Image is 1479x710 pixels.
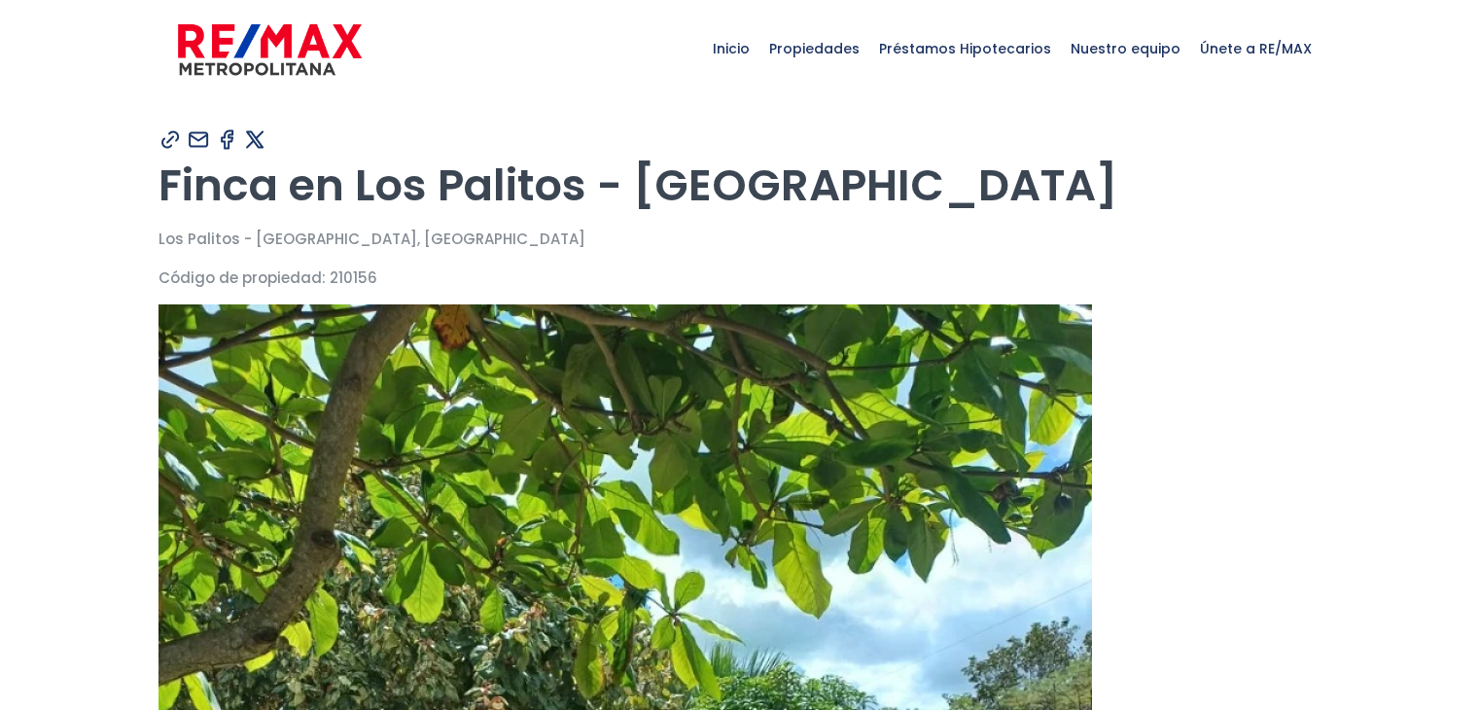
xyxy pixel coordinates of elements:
[330,267,377,288] span: 210156
[1061,19,1190,78] span: Nuestro equipo
[158,267,326,288] span: Código de propiedad:
[243,127,267,152] img: Compartir
[703,19,759,78] span: Inicio
[158,159,1321,212] h1: Finca en Los Palitos - [GEOGRAPHIC_DATA]
[187,127,211,152] img: Compartir
[1190,19,1321,78] span: Únete a RE/MAX
[158,227,1321,251] p: Los Palitos - [GEOGRAPHIC_DATA], [GEOGRAPHIC_DATA]
[215,127,239,152] img: Compartir
[759,19,869,78] span: Propiedades
[158,127,183,152] img: Compartir
[178,20,362,79] img: remax-metropolitana-logo
[869,19,1061,78] span: Préstamos Hipotecarios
